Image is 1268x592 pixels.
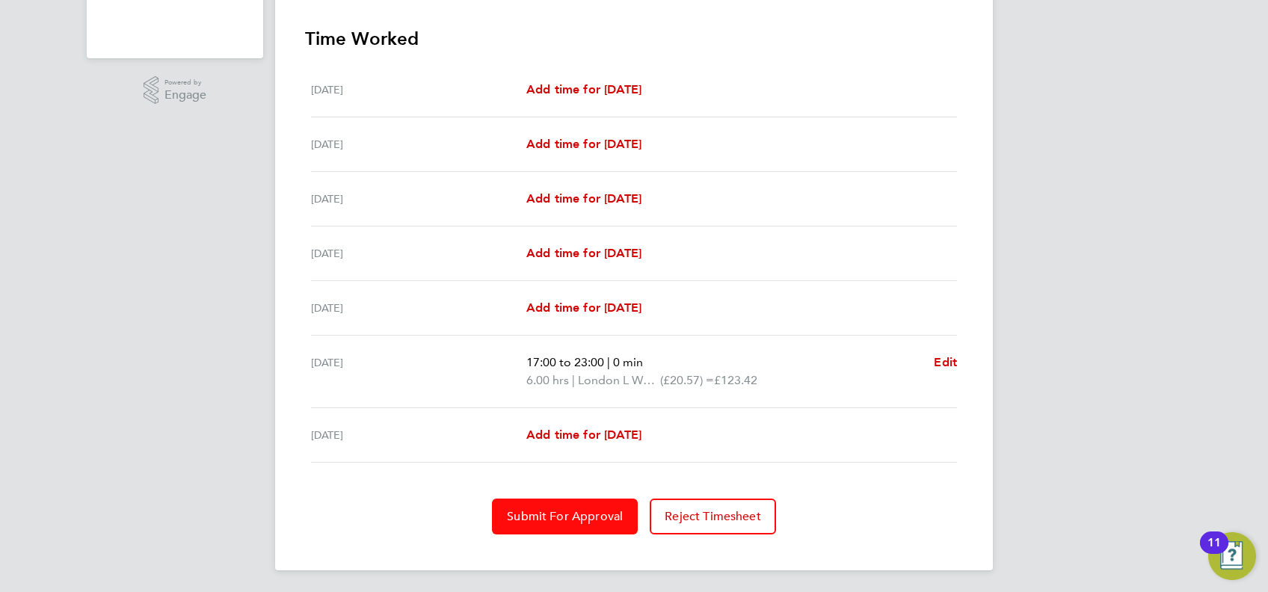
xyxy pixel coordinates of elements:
[578,371,660,389] span: London L Wage
[526,246,641,260] span: Add time for [DATE]
[311,81,526,99] div: [DATE]
[311,190,526,208] div: [DATE]
[665,509,761,524] span: Reject Timesheet
[526,135,641,153] a: Add time for [DATE]
[572,373,575,387] span: |
[526,191,641,206] span: Add time for [DATE]
[507,509,623,524] span: Submit For Approval
[934,355,957,369] span: Edit
[526,355,604,369] span: 17:00 to 23:00
[526,299,641,317] a: Add time for [DATE]
[526,137,641,151] span: Add time for [DATE]
[526,373,569,387] span: 6.00 hrs
[305,27,963,51] h3: Time Worked
[660,373,714,387] span: (£20.57) =
[934,354,957,371] a: Edit
[105,7,245,31] a: Go to home page
[1207,543,1221,562] div: 11
[311,244,526,262] div: [DATE]
[144,76,207,105] a: Powered byEngage
[714,373,757,387] span: £123.42
[311,354,526,389] div: [DATE]
[526,190,641,208] a: Add time for [DATE]
[105,7,245,31] img: fastbook-logo-retina.png
[492,499,638,534] button: Submit For Approval
[526,428,641,442] span: Add time for [DATE]
[526,300,641,315] span: Add time for [DATE]
[526,81,641,99] a: Add time for [DATE]
[1208,532,1256,580] button: Open Resource Center, 11 new notifications
[164,76,206,89] span: Powered by
[311,426,526,444] div: [DATE]
[607,355,610,369] span: |
[526,426,641,444] a: Add time for [DATE]
[311,135,526,153] div: [DATE]
[650,499,776,534] button: Reject Timesheet
[613,355,643,369] span: 0 min
[311,299,526,317] div: [DATE]
[164,89,206,102] span: Engage
[526,244,641,262] a: Add time for [DATE]
[526,82,641,96] span: Add time for [DATE]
